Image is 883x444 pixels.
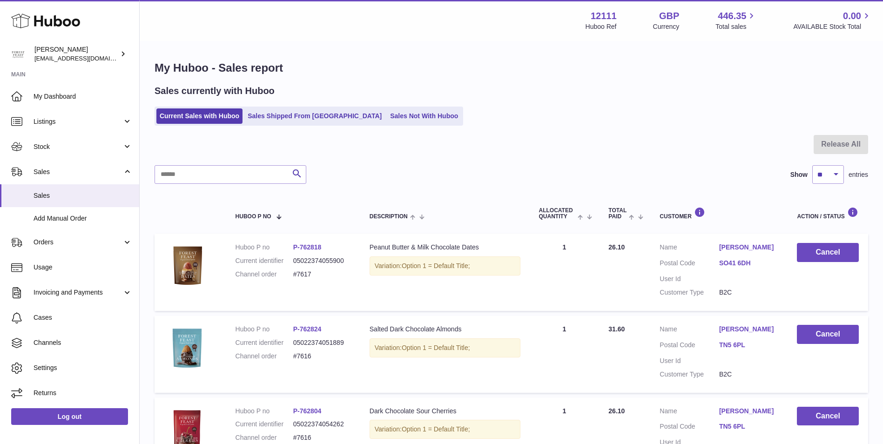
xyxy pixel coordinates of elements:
[293,338,351,347] dd: 05022374051889
[34,214,132,223] span: Add Manual Order
[236,420,293,429] dt: Current identifier
[293,352,351,361] dd: #7616
[719,407,779,416] a: [PERSON_NAME]
[660,341,719,352] dt: Postal Code
[293,270,351,279] dd: #7617
[370,420,520,439] div: Variation:
[719,243,779,252] a: [PERSON_NAME]
[11,47,25,61] img: internalAdmin-12111@internal.huboo.com
[843,10,861,22] span: 0.00
[719,259,779,268] a: SO41 6DH
[236,214,271,220] span: Huboo P no
[34,45,118,63] div: [PERSON_NAME]
[164,325,210,371] img: FF-6723-PREMIUM-DARK-CHOC-ALMONDS-1024x1024.png
[155,85,275,97] h2: Sales currently with Huboo
[660,243,719,254] dt: Name
[34,142,122,151] span: Stock
[715,10,757,31] a: 446.35 Total sales
[370,256,520,276] div: Variation:
[608,325,625,333] span: 31.60
[608,208,627,220] span: Total paid
[34,288,122,297] span: Invoicing and Payments
[660,325,719,336] dt: Name
[387,108,461,124] a: Sales Not With Huboo
[156,108,243,124] a: Current Sales with Huboo
[370,407,520,416] div: Dark Chocolate Sour Cherries
[530,234,600,311] td: 1
[34,92,132,101] span: My Dashboard
[660,275,719,283] dt: User Id
[293,420,351,429] dd: 05022374054262
[660,259,719,270] dt: Postal Code
[236,407,293,416] dt: Huboo P no
[34,363,132,372] span: Settings
[293,256,351,265] dd: 05022374055900
[236,325,293,334] dt: Huboo P no
[797,407,859,426] button: Cancel
[244,108,385,124] a: Sales Shipped From [GEOGRAPHIC_DATA]
[34,191,132,200] span: Sales
[793,22,872,31] span: AVAILABLE Stock Total
[530,316,600,393] td: 1
[719,325,779,334] a: [PERSON_NAME]
[236,338,293,347] dt: Current identifier
[34,263,132,272] span: Usage
[34,168,122,176] span: Sales
[608,243,625,251] span: 26.10
[402,425,470,433] span: Option 1 = Default Title;
[719,288,779,297] dd: B2C
[660,207,778,220] div: Customer
[660,407,719,418] dt: Name
[34,338,132,347] span: Channels
[34,54,137,62] span: [EMAIL_ADDRESS][DOMAIN_NAME]
[293,433,351,442] dd: #7616
[370,243,520,252] div: Peanut Butter & Milk Chocolate Dates
[236,352,293,361] dt: Channel order
[659,10,679,22] strong: GBP
[608,407,625,415] span: 26.10
[653,22,680,31] div: Currency
[370,325,520,334] div: Salted Dark Chocolate Almonds
[660,370,719,379] dt: Customer Type
[797,325,859,344] button: Cancel
[719,370,779,379] dd: B2C
[293,243,322,251] a: P-762818
[586,22,617,31] div: Huboo Ref
[34,238,122,247] span: Orders
[34,313,132,322] span: Cases
[660,422,719,433] dt: Postal Code
[370,338,520,357] div: Variation:
[660,357,719,365] dt: User Id
[402,344,470,351] span: Option 1 = Default Title;
[797,243,859,262] button: Cancel
[155,61,868,75] h1: My Huboo - Sales report
[660,288,719,297] dt: Customer Type
[164,243,210,289] img: PeanutbutterdatsFOP_2db93e17-1001-435a-b75a-77966db8c679.png
[236,433,293,442] dt: Channel order
[719,341,779,350] a: TN5 6PL
[790,170,808,179] label: Show
[34,117,122,126] span: Listings
[34,389,132,397] span: Returns
[236,256,293,265] dt: Current identifier
[236,270,293,279] dt: Channel order
[11,408,128,425] a: Log out
[719,422,779,431] a: TN5 6PL
[849,170,868,179] span: entries
[797,207,859,220] div: Action / Status
[236,243,293,252] dt: Huboo P no
[539,208,575,220] span: ALLOCATED Quantity
[293,325,322,333] a: P-762824
[293,407,322,415] a: P-762804
[718,10,746,22] span: 446.35
[370,214,408,220] span: Description
[591,10,617,22] strong: 12111
[793,10,872,31] a: 0.00 AVAILABLE Stock Total
[402,262,470,269] span: Option 1 = Default Title;
[715,22,757,31] span: Total sales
